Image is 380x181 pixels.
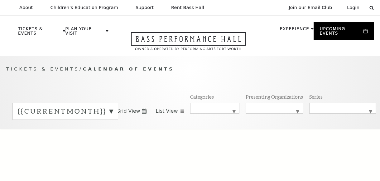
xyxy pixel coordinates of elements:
[171,5,204,10] p: Rent Bass Hall
[19,5,33,10] p: About
[116,108,140,115] span: Grid View
[309,93,323,100] p: Series
[65,27,104,39] p: Plan Your Visit
[280,27,309,34] p: Experience
[83,66,174,71] span: Calendar of Events
[6,66,79,71] span: Tickets & Events
[156,108,178,115] span: List View
[6,65,374,73] p: /
[136,5,154,10] p: Support
[50,5,118,10] p: Children's Education Program
[246,93,303,100] p: Presenting Organizations
[190,93,214,100] p: Categories
[320,27,362,39] p: Upcoming Events
[18,27,61,39] p: Tickets & Events
[18,106,113,116] label: {{currentMonth}}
